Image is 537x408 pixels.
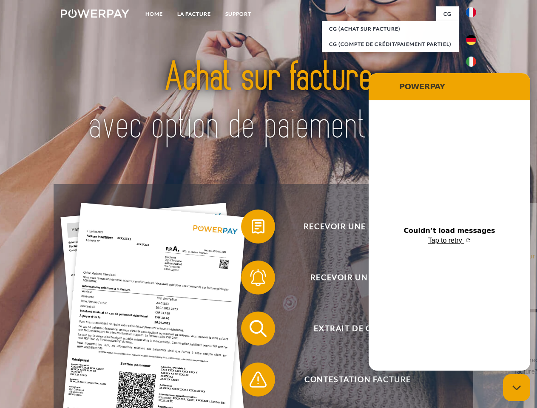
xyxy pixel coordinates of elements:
a: CG (achat sur facture) [322,21,459,37]
button: Contestation Facture [241,363,462,397]
iframe: Messaging window [369,73,530,371]
span: Recevoir un rappel? [253,261,462,295]
img: title-powerpay_fr.svg [81,41,456,163]
a: Support [218,6,259,22]
img: it [466,57,476,67]
iframe: Button to launch messaging window [503,374,530,401]
img: qb_bill.svg [247,216,269,237]
img: logo-powerpay-white.svg [61,9,129,18]
span: Recevoir une facture ? [253,210,462,244]
img: qb_bell.svg [247,267,269,288]
a: CG [436,6,459,22]
img: fr [466,7,476,17]
a: Home [138,6,170,22]
button: Recevoir un rappel? [241,261,462,295]
a: LA FACTURE [170,6,218,22]
span: Extrait de compte [253,312,462,346]
button: Extrait de compte [241,312,462,346]
img: qb_search.svg [247,318,269,339]
button: Recevoir une facture ? [241,210,462,244]
img: qb_warning.svg [247,369,269,390]
span: Contestation Facture [253,363,462,397]
img: de [466,35,476,45]
a: CG (Compte de crédit/paiement partiel) [322,37,459,52]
